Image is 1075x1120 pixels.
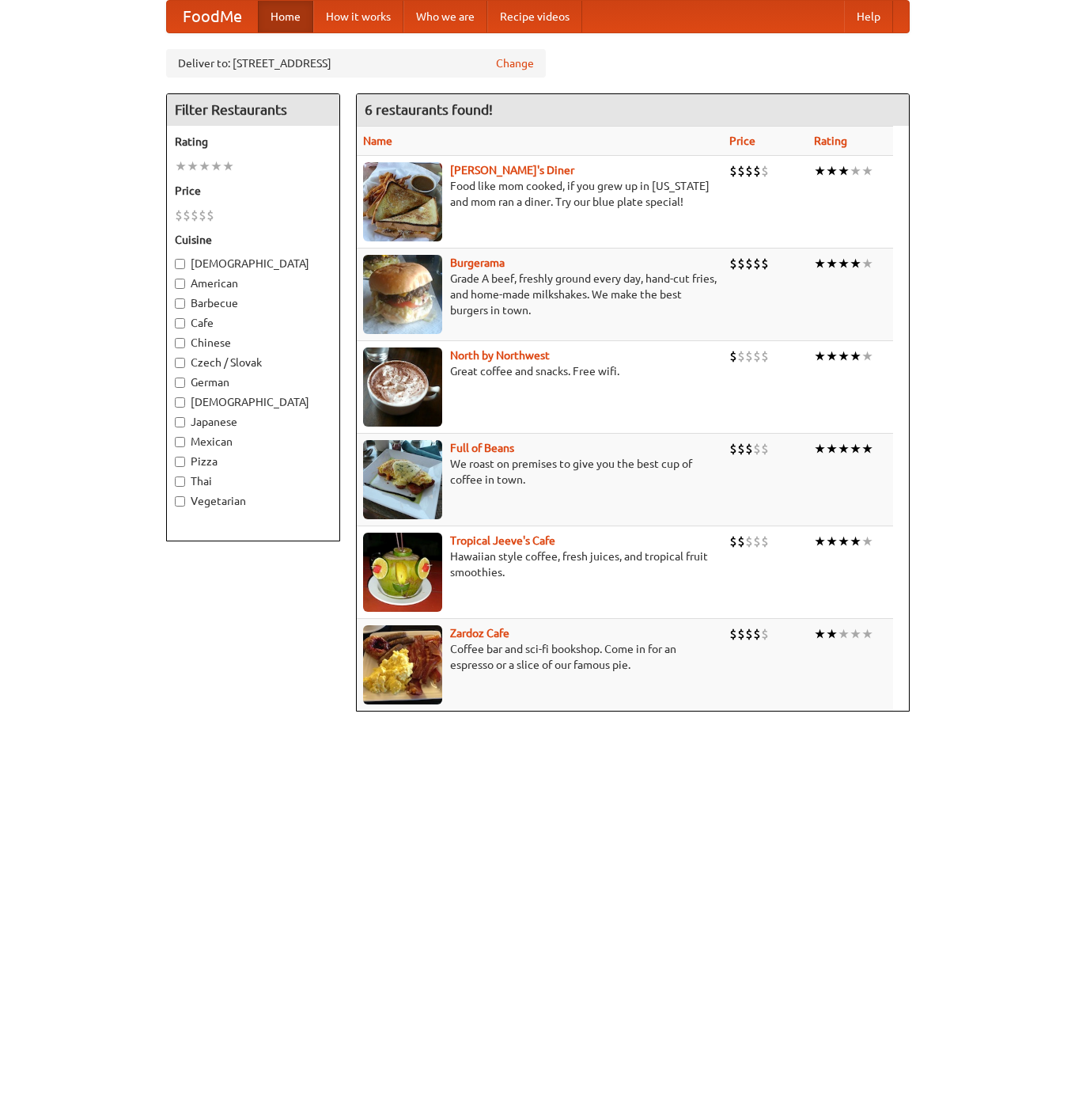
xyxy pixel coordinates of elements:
[861,440,873,457] li: ★
[814,625,826,643] li: ★
[450,627,509,640] b: Zardoz Cafe
[363,625,442,704] img: zardoz.jpg
[826,440,838,457] li: ★
[826,533,838,550] li: ★
[450,349,550,362] b: North by Northwest
[363,533,442,612] img: jeeves.jpg
[363,549,717,580] p: Hawaiian style coffee, fresh juices, and tropical fruit smoothies.
[403,1,487,32] a: Who we are
[761,347,769,365] li: $
[850,625,861,643] li: ★
[175,295,331,311] label: Barbecue
[175,394,331,410] label: [DEMOGRAPHIC_DATA]
[745,625,753,643] li: $
[850,533,861,550] li: ★
[199,207,206,224] li: $
[737,347,745,365] li: $
[363,440,442,519] img: beans.jpg
[363,162,442,241] img: sallys.jpg
[745,347,753,365] li: $
[814,347,826,365] li: ★
[729,162,737,180] li: $
[175,318,185,328] input: Cafe
[838,625,850,643] li: ★
[729,440,737,457] li: $
[753,255,761,272] li: $
[363,255,442,334] img: burgerama.jpg
[838,440,850,457] li: ★
[761,625,769,643] li: $
[450,442,514,454] a: Full of Beans
[861,533,873,550] li: ★
[206,207,214,224] li: $
[258,1,313,32] a: Home
[826,625,838,643] li: ★
[175,338,185,348] input: Chinese
[729,347,737,365] li: $
[222,158,234,175] li: ★
[365,102,493,117] ng-pluralize: 6 restaurants found!
[166,49,546,78] div: Deliver to: [STREET_ADDRESS]
[753,625,761,643] li: $
[745,440,753,457] li: $
[175,355,331,370] label: Czech / Slovak
[838,533,850,550] li: ★
[826,347,838,365] li: ★
[450,534,555,547] a: Tropical Jeeve's Cafe
[826,162,838,180] li: ★
[844,1,893,32] a: Help
[753,162,761,180] li: $
[861,347,873,365] li: ★
[745,255,753,272] li: $
[187,158,199,175] li: ★
[861,625,873,643] li: ★
[826,255,838,272] li: ★
[175,434,331,450] label: Mexican
[183,207,191,224] li: $
[175,256,331,271] label: [DEMOGRAPHIC_DATA]
[175,183,331,199] h5: Price
[450,164,574,177] a: [PERSON_NAME]'s Diner
[861,255,873,272] li: ★
[167,94,339,126] h4: Filter Restaurants
[175,207,183,224] li: $
[175,158,187,175] li: ★
[850,162,861,180] li: ★
[363,135,392,147] a: Name
[191,207,199,224] li: $
[175,493,331,509] label: Vegetarian
[175,315,331,331] label: Cafe
[363,363,717,379] p: Great coffee and snacks. Free wifi.
[761,440,769,457] li: $
[363,178,717,210] p: Food like mom cooked, if you grew up in [US_STATE] and mom ran a diner. Try our blue plate special!
[737,625,745,643] li: $
[175,298,185,309] input: Barbecue
[363,271,717,318] p: Grade A beef, freshly ground every day, hand-cut fries, and home-made milkshakes. We make the bes...
[487,1,582,32] a: Recipe videos
[175,279,185,289] input: American
[761,162,769,180] li: $
[814,533,826,550] li: ★
[850,255,861,272] li: ★
[753,347,761,365] li: $
[838,347,850,365] li: ★
[729,255,737,272] li: $
[496,55,534,71] a: Change
[838,162,850,180] li: ★
[175,454,331,469] label: Pizza
[729,625,737,643] li: $
[363,641,717,673] p: Coffee bar and sci-fi bookshop. Come in for an espresso or a slice of our famous pie.
[175,378,185,388] input: German
[838,255,850,272] li: ★
[737,162,745,180] li: $
[175,417,185,427] input: Japanese
[450,256,505,269] a: Burgerama
[175,275,331,291] label: American
[814,440,826,457] li: ★
[175,358,185,368] input: Czech / Slovak
[737,255,745,272] li: $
